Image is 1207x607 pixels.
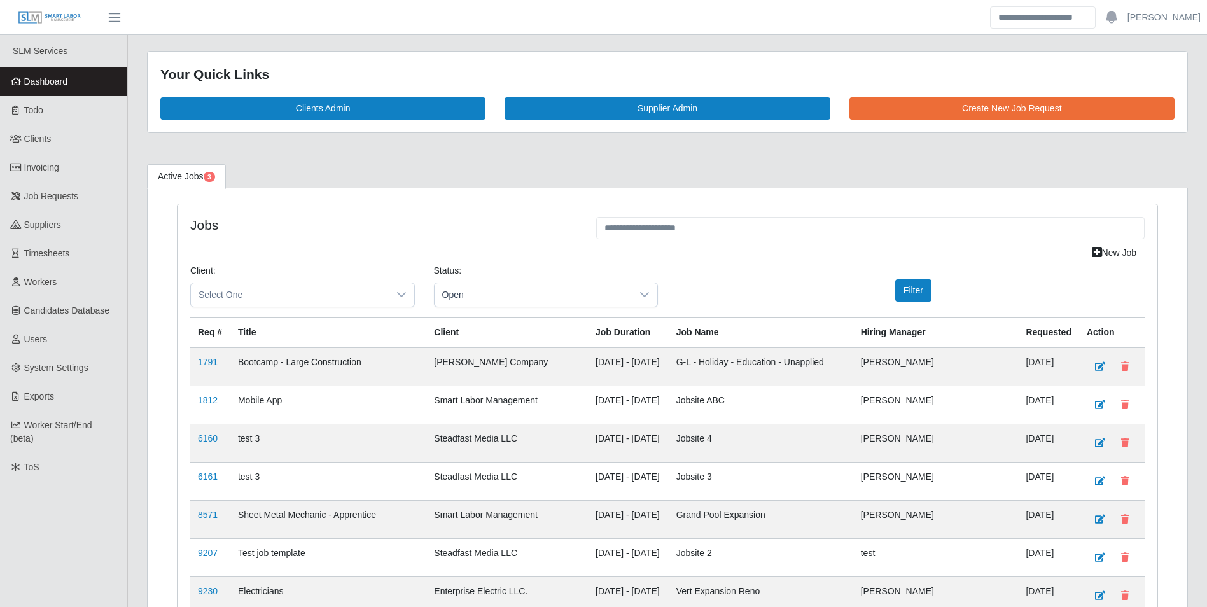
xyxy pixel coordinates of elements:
span: Open [435,283,632,307]
td: test 3 [230,424,426,462]
span: Clients [24,134,52,144]
td: [DATE] [1018,462,1079,500]
td: Steadfast Media LLC [426,538,588,576]
th: Req # [190,317,230,347]
a: 9230 [198,586,218,596]
td: Mobile App [230,386,426,424]
td: [DATE] - [DATE] [588,500,669,538]
span: Timesheets [24,248,70,258]
th: Hiring Manager [853,317,1019,347]
td: Jobsite ABC [669,386,853,424]
a: [PERSON_NAME] [1127,11,1201,24]
span: Workers [24,277,57,287]
th: Client [426,317,588,347]
span: Select One [191,283,389,307]
span: Worker Start/End (beta) [10,420,92,443]
a: 1791 [198,357,218,367]
td: test 3 [230,462,426,500]
td: [DATE] - [DATE] [588,386,669,424]
span: Todo [24,105,43,115]
td: [PERSON_NAME] [853,424,1019,462]
td: [PERSON_NAME] Company [426,347,588,386]
th: Job Duration [588,317,669,347]
span: Suppliers [24,220,61,230]
td: Smart Labor Management [426,386,588,424]
td: test [853,538,1019,576]
span: System Settings [24,363,88,373]
a: 1812 [198,395,218,405]
td: Test job template [230,538,426,576]
td: [DATE] [1018,347,1079,386]
input: Search [990,6,1096,29]
a: 8571 [198,510,218,520]
td: G-L - Holiday - Education - Unapplied [669,347,853,386]
td: Smart Labor Management [426,500,588,538]
td: Jobsite 3 [669,462,853,500]
td: [DATE] [1018,500,1079,538]
a: Active Jobs [147,164,226,189]
td: Jobsite 2 [669,538,853,576]
td: [DATE] - [DATE] [588,462,669,500]
a: 6160 [198,433,218,443]
label: Client: [190,264,216,277]
a: New Job [1084,242,1145,264]
a: Create New Job Request [849,97,1175,120]
div: Your Quick Links [160,64,1175,85]
td: [DATE] - [DATE] [588,424,669,462]
th: Job Name [669,317,853,347]
span: Pending Jobs [204,172,215,182]
span: Dashboard [24,76,68,87]
th: Action [1079,317,1145,347]
h4: Jobs [190,217,577,233]
span: ToS [24,462,39,472]
td: Steadfast Media LLC [426,424,588,462]
td: [PERSON_NAME] [853,386,1019,424]
span: SLM Services [13,46,67,56]
td: [DATE] [1018,424,1079,462]
span: Invoicing [24,162,59,172]
td: [PERSON_NAME] [853,462,1019,500]
img: SLM Logo [18,11,81,25]
a: Supplier Admin [505,97,830,120]
th: Requested [1018,317,1079,347]
td: Sheet Metal Mechanic - Apprentice [230,500,426,538]
th: Title [230,317,426,347]
td: [PERSON_NAME] [853,347,1019,386]
td: Bootcamp - Large Construction [230,347,426,386]
td: [DATE] - [DATE] [588,347,669,386]
td: Jobsite 4 [669,424,853,462]
td: [PERSON_NAME] [853,500,1019,538]
label: Status: [434,264,462,277]
span: Candidates Database [24,305,110,316]
button: Filter [895,279,931,302]
td: [DATE] [1018,386,1079,424]
a: Clients Admin [160,97,485,120]
td: Steadfast Media LLC [426,462,588,500]
span: Job Requests [24,191,79,201]
a: 6161 [198,471,218,482]
td: Grand Pool Expansion [669,500,853,538]
a: 9207 [198,548,218,558]
td: [DATE] - [DATE] [588,538,669,576]
span: Exports [24,391,54,401]
td: [DATE] [1018,538,1079,576]
span: Users [24,334,48,344]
